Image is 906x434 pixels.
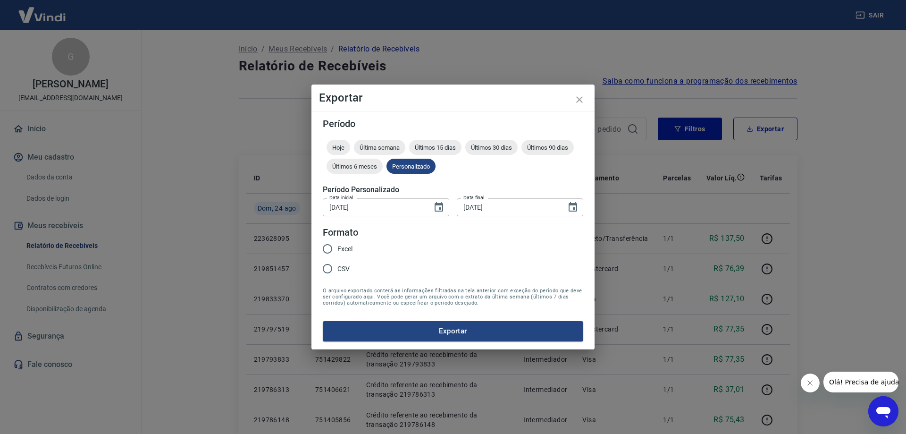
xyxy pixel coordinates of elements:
span: Últimos 15 dias [409,144,461,151]
span: Hoje [327,144,350,151]
span: Excel [337,244,352,254]
h4: Exportar [319,92,587,103]
button: Choose date, selected date is 20 de ago de 2025 [429,198,448,217]
button: Choose date, selected date is 24 de ago de 2025 [563,198,582,217]
input: DD/MM/YYYY [457,198,560,216]
div: Personalizado [386,159,436,174]
iframe: Botão para abrir a janela de mensagens [868,396,898,426]
span: CSV [337,264,350,274]
button: Exportar [323,321,583,341]
label: Data final [463,194,485,201]
span: Últimos 6 meses [327,163,383,170]
div: Últimos 6 meses [327,159,383,174]
span: Olá! Precisa de ajuda? [6,7,79,14]
h5: Período Personalizado [323,185,583,195]
div: Últimos 90 dias [521,140,574,155]
span: Última semana [354,144,405,151]
div: Hoje [327,140,350,155]
div: Últimos 30 dias [465,140,518,155]
span: O arquivo exportado conterá as informações filtradas na tela anterior com exceção do período que ... [323,288,583,306]
span: Últimos 90 dias [521,144,574,151]
input: DD/MM/YYYY [323,198,426,216]
span: Últimos 30 dias [465,144,518,151]
div: Última semana [354,140,405,155]
span: Personalizado [386,163,436,170]
legend: Formato [323,226,358,239]
div: Últimos 15 dias [409,140,461,155]
label: Data inicial [329,194,353,201]
iframe: Fechar mensagem [801,374,820,392]
h5: Período [323,119,583,128]
iframe: Mensagem da empresa [823,372,898,392]
button: close [568,88,591,111]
